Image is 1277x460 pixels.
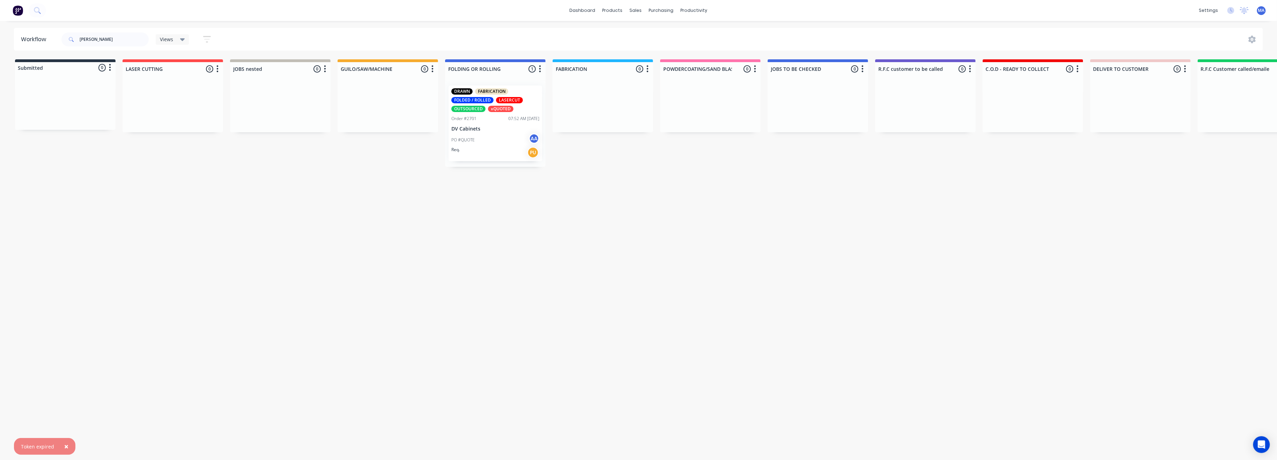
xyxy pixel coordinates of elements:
p: Req. [451,147,460,153]
p: DV Cabinets [451,126,539,132]
div: Token expired [21,443,54,450]
p: PO #QUOTE [451,137,475,143]
img: Factory [13,5,23,16]
div: xQUOTED [488,106,514,112]
span: × [64,442,68,451]
div: Workflow [21,35,50,44]
span: Views [160,36,173,43]
div: FABRICATION [475,88,508,95]
div: productivity [677,5,711,16]
div: settings [1196,5,1222,16]
div: DRAWN [451,88,473,95]
div: PU [527,147,539,158]
span: MA [1258,7,1265,14]
div: FOLDED / ROLLED [451,97,494,103]
div: 07:52 AM [DATE] [508,116,539,122]
div: DRAWNFABRICATIONFOLDED / ROLLEDLASERCUTOUTSOURCEDxQUOTEDOrder #270107:52 AM [DATE]DV CabinetsPO #... [449,86,542,161]
div: LASERCUT [496,97,523,103]
div: Open Intercom Messenger [1253,436,1270,453]
div: OUTSOURCED [451,106,486,112]
div: Order #2701 [451,116,477,122]
button: Close [57,438,75,455]
div: sales [626,5,645,16]
a: dashboard [566,5,599,16]
div: products [599,5,626,16]
div: AA [529,133,539,144]
input: Search for orders... [80,32,149,46]
div: purchasing [645,5,677,16]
